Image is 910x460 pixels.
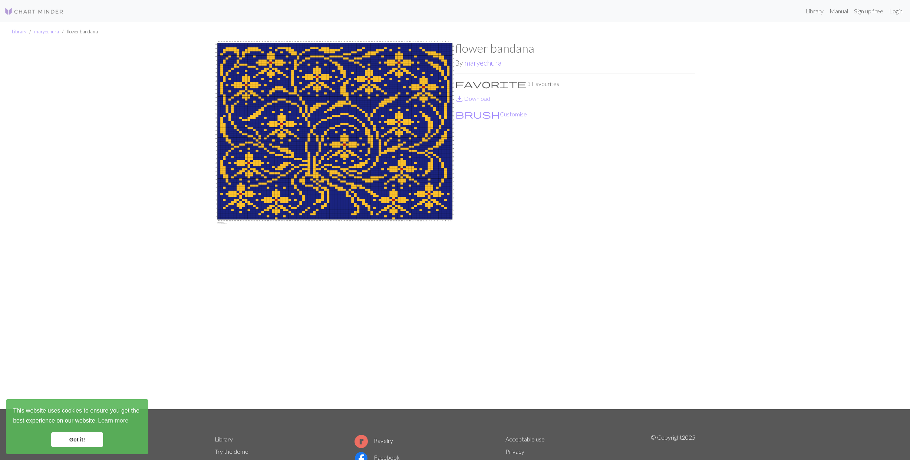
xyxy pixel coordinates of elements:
[455,59,695,67] h2: By
[851,4,886,19] a: Sign up free
[215,448,248,455] a: Try the demo
[97,415,129,426] a: learn more about cookies
[215,436,233,443] a: Library
[4,7,64,16] img: Logo
[455,94,464,103] i: Download
[34,29,59,34] a: maryechura
[6,399,148,454] div: cookieconsent
[455,79,695,88] p: 3 Favourites
[12,29,26,34] a: Library
[455,41,695,55] h1: flower bandana
[355,437,393,444] a: Ravelry
[455,110,500,119] i: Customise
[464,59,501,67] a: maryechura
[13,406,141,426] span: This website uses cookies to ensure you get the best experience on our website.
[802,4,827,19] a: Library
[455,93,464,104] span: save_alt
[505,448,524,455] a: Privacy
[455,79,526,89] span: favorite
[51,432,103,447] a: dismiss cookie message
[455,79,526,88] i: Favourite
[827,4,851,19] a: Manual
[455,109,500,119] span: brush
[215,41,455,409] img: forest bandana
[505,436,545,443] a: Acceptable use
[455,109,527,119] button: CustomiseCustomise
[455,95,490,102] a: DownloadDownload
[59,28,98,35] li: flower bandana
[886,4,906,19] a: Login
[355,435,368,448] img: Ravelry logo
